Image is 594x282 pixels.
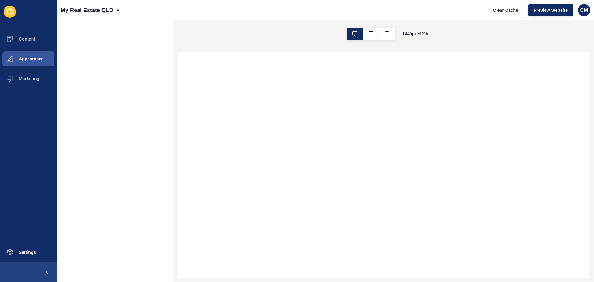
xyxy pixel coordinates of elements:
span: Clear Cache [493,7,518,13]
p: My Real Estate QLD [61,2,113,18]
button: Clear Cache [488,4,523,16]
span: Preview Website [534,7,568,13]
button: Preview Website [528,4,573,16]
span: 1440 px / 92 % [402,31,428,37]
span: CM [580,7,588,13]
